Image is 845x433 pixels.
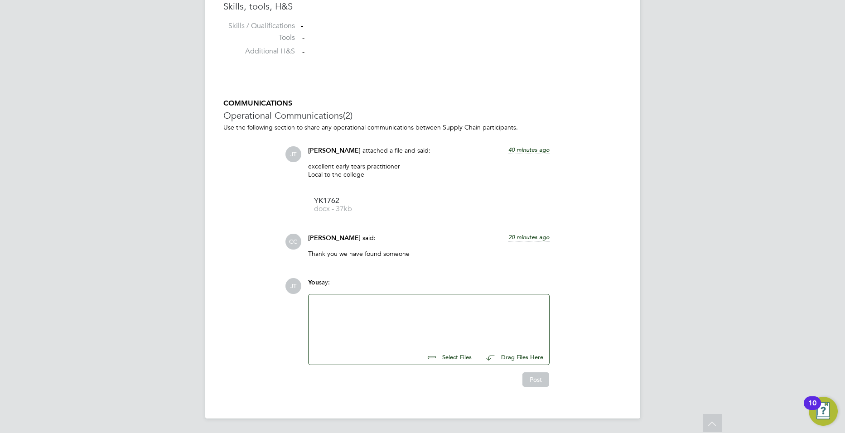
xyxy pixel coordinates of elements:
[508,146,550,154] span: 40 minutes ago
[223,123,622,131] p: Use the following section to share any operational communications between Supply Chain participants.
[362,234,376,242] span: said:
[301,21,622,31] div: -
[808,403,816,415] div: 10
[479,348,544,367] button: Drag Files Here
[343,110,352,121] span: (2)
[223,21,295,31] label: Skills / Qualifications
[809,397,838,426] button: Open Resource Center, 10 new notifications
[308,147,361,154] span: [PERSON_NAME]
[302,47,304,56] span: -
[308,234,361,242] span: [PERSON_NAME]
[223,33,295,43] label: Tools
[285,234,301,250] span: CC
[285,146,301,162] span: JT
[285,278,301,294] span: JT
[314,197,386,204] span: YK1762
[522,372,549,387] button: Post
[508,233,550,241] span: 20 minutes ago
[308,250,550,258] p: Thank you we have found someone
[308,162,550,178] p: excellent early tears practitioner Local to the college
[223,47,295,56] label: Additional H&S
[308,278,550,294] div: say:
[223,110,622,121] h3: Operational Communications
[308,279,319,286] span: You
[223,99,622,108] h5: COMMUNICATIONS
[302,34,304,43] span: -
[223,0,622,12] h3: Skills, tools, H&S
[314,206,386,212] span: docx - 37kb
[314,197,386,212] a: YK1762 docx - 37kb
[362,146,430,154] span: attached a file and said:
